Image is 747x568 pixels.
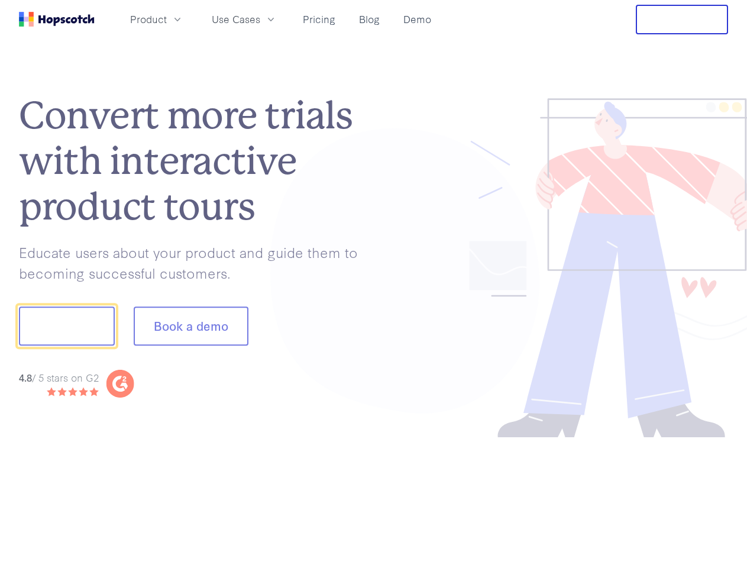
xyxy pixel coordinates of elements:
a: Demo [399,9,436,29]
button: Use Cases [205,9,284,29]
span: Use Cases [212,12,260,27]
span: Product [130,12,167,27]
button: Book a demo [134,307,248,346]
p: Educate users about your product and guide them to becoming successful customers. [19,242,374,283]
a: Pricing [298,9,340,29]
div: / 5 stars on G2 [19,370,99,385]
button: Show me! [19,307,115,346]
button: Free Trial [636,5,728,34]
button: Product [123,9,190,29]
strong: 4.8 [19,370,32,384]
h1: Convert more trials with interactive product tours [19,93,374,229]
a: Home [19,12,95,27]
a: Blog [354,9,384,29]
